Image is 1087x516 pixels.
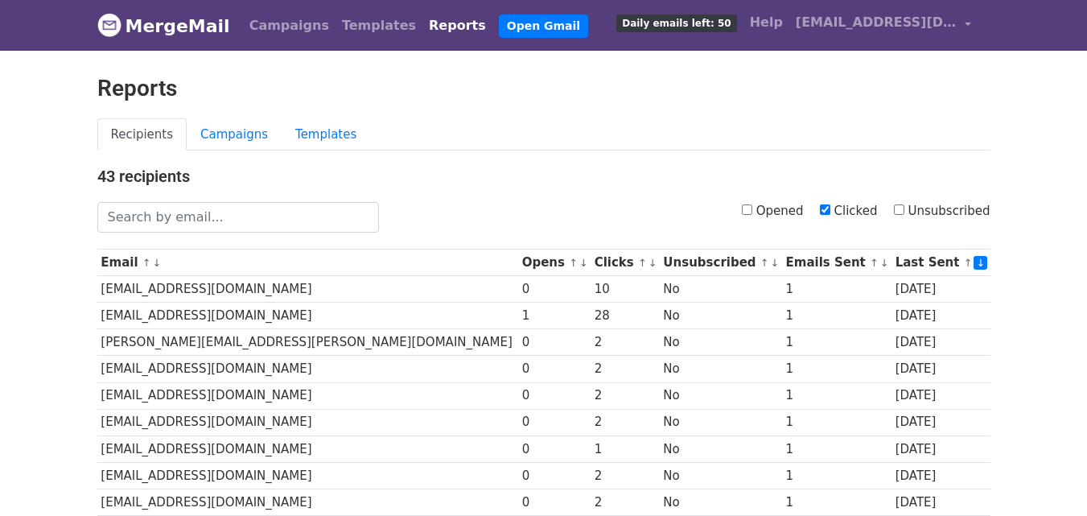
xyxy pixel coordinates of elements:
td: 1 [782,303,891,329]
td: [DATE] [891,276,990,303]
a: Reports [422,10,492,42]
a: ↑ [569,257,578,269]
a: ↑ [638,257,647,269]
td: 0 [518,436,591,462]
td: 0 [518,356,591,382]
td: No [660,462,782,489]
a: ↓ [771,257,780,269]
th: Emails Sent [782,250,891,276]
h2: Reports [97,75,990,102]
a: ↑ [964,257,973,269]
td: No [660,329,782,356]
td: [DATE] [891,356,990,382]
a: ↑ [142,257,151,269]
a: Help [743,6,789,39]
th: Clicks [591,250,660,276]
td: [EMAIL_ADDRESS][DOMAIN_NAME] [97,356,518,382]
td: 0 [518,462,591,489]
td: [EMAIL_ADDRESS][DOMAIN_NAME] [97,436,518,462]
label: Clicked [820,202,878,221]
td: 0 [518,409,591,436]
td: [DATE] [891,409,990,436]
span: Daily emails left: 50 [616,14,736,32]
td: [DATE] [891,489,990,515]
td: 1 [782,382,891,409]
td: No [660,356,782,382]
td: No [660,409,782,436]
a: Daily emails left: 50 [610,6,743,39]
label: Unsubscribed [894,202,990,221]
td: [EMAIL_ADDRESS][DOMAIN_NAME] [97,409,518,436]
td: 1 [782,329,891,356]
td: [PERSON_NAME][EMAIL_ADDRESS][PERSON_NAME][DOMAIN_NAME] [97,329,518,356]
td: 1 [782,409,891,436]
td: [DATE] [891,436,990,462]
td: 0 [518,329,591,356]
td: 2 [591,462,660,489]
a: ↓ [153,257,162,269]
td: 10 [591,276,660,303]
h4: 43 recipients [97,167,990,186]
a: MergeMail [97,9,230,43]
a: ↑ [870,257,879,269]
a: ↓ [880,257,889,269]
a: Recipients [97,118,187,151]
td: 1 [591,436,660,462]
td: [EMAIL_ADDRESS][DOMAIN_NAME] [97,462,518,489]
td: 1 [782,462,891,489]
th: Opens [518,250,591,276]
input: Unsubscribed [894,204,904,215]
td: 2 [591,489,660,515]
td: 1 [518,303,591,329]
td: 2 [591,356,660,382]
td: 2 [591,329,660,356]
td: 0 [518,276,591,303]
a: Templates [282,118,370,151]
td: 0 [518,382,591,409]
th: Email [97,250,518,276]
td: [EMAIL_ADDRESS][DOMAIN_NAME] [97,303,518,329]
td: [EMAIL_ADDRESS][DOMAIN_NAME] [97,489,518,515]
td: No [660,276,782,303]
span: [EMAIL_ADDRESS][DOMAIN_NAME] [796,13,957,32]
td: No [660,489,782,515]
input: Opened [742,204,752,215]
a: ↓ [579,257,588,269]
a: Campaigns [187,118,282,151]
input: Clicked [820,204,830,215]
a: Open Gmail [499,14,588,38]
img: MergeMail logo [97,13,121,37]
td: 1 [782,356,891,382]
td: No [660,382,782,409]
td: 2 [591,409,660,436]
td: 0 [518,489,591,515]
a: Campaigns [243,10,336,42]
a: Templates [336,10,422,42]
label: Opened [742,202,804,221]
a: ↑ [760,257,769,269]
a: [EMAIL_ADDRESS][DOMAIN_NAME] [789,6,978,44]
td: 1 [782,436,891,462]
td: No [660,303,782,329]
th: Last Sent [891,250,990,276]
input: Search by email... [97,202,379,233]
td: [EMAIL_ADDRESS][DOMAIN_NAME] [97,382,518,409]
td: [DATE] [891,382,990,409]
td: [DATE] [891,329,990,356]
td: 1 [782,276,891,303]
td: [DATE] [891,462,990,489]
td: [DATE] [891,303,990,329]
td: [EMAIL_ADDRESS][DOMAIN_NAME] [97,276,518,303]
a: ↓ [974,256,987,270]
td: 2 [591,382,660,409]
td: 28 [591,303,660,329]
td: No [660,436,782,462]
th: Unsubscribed [660,250,782,276]
td: 1 [782,489,891,515]
a: ↓ [648,257,657,269]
